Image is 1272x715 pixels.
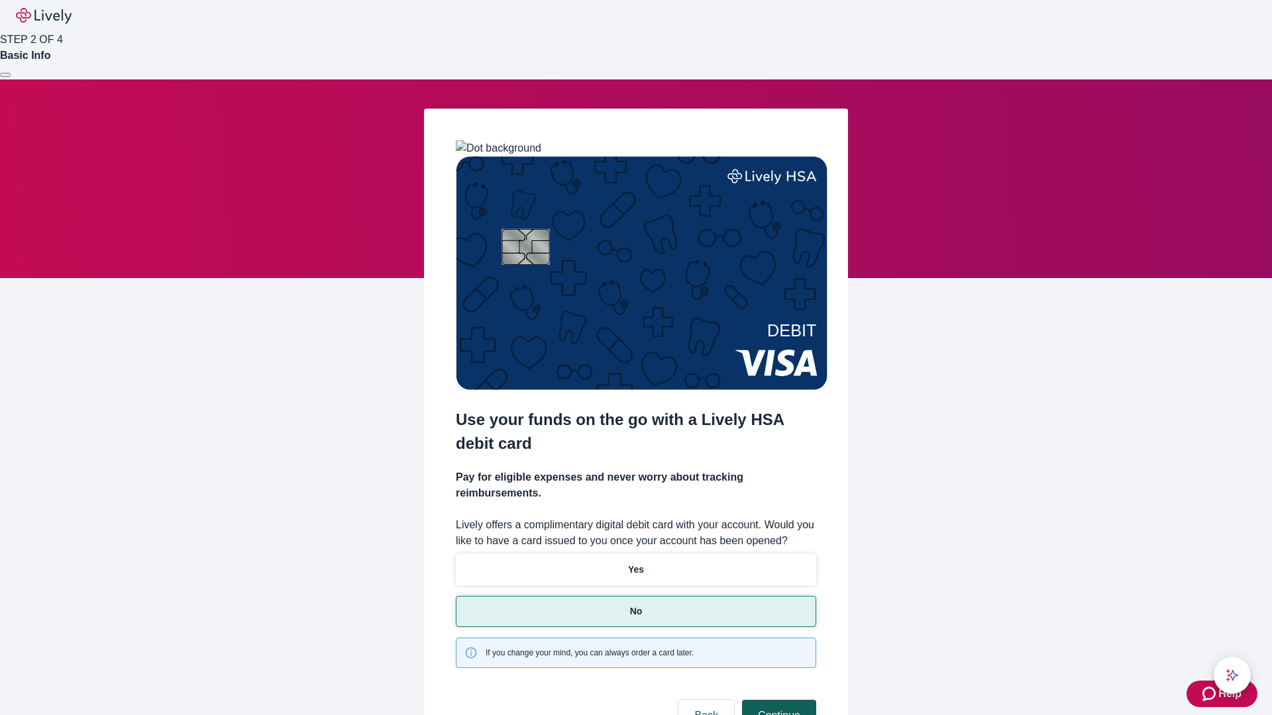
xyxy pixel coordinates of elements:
[456,554,816,585] button: Yes
[1226,669,1239,682] svg: Lively AI Assistant
[1214,657,1251,694] button: chat
[456,156,827,390] img: Debit card
[1187,681,1257,707] button: Zendesk support iconHelp
[456,140,541,156] img: Dot background
[16,8,72,24] img: Lively
[1202,686,1218,702] svg: Zendesk support icon
[456,469,816,501] h4: Pay for eligible expenses and never worry about tracking reimbursements.
[630,604,643,618] p: No
[628,563,644,577] p: Yes
[456,408,816,455] h2: Use your funds on the go with a Lively HSA debit card
[456,517,816,549] label: Lively offers a complimentary digital debit card with your account. Would you like to have a card...
[486,647,694,659] span: If you change your mind, you can always order a card later.
[1218,686,1242,702] span: Help
[456,596,816,627] button: No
